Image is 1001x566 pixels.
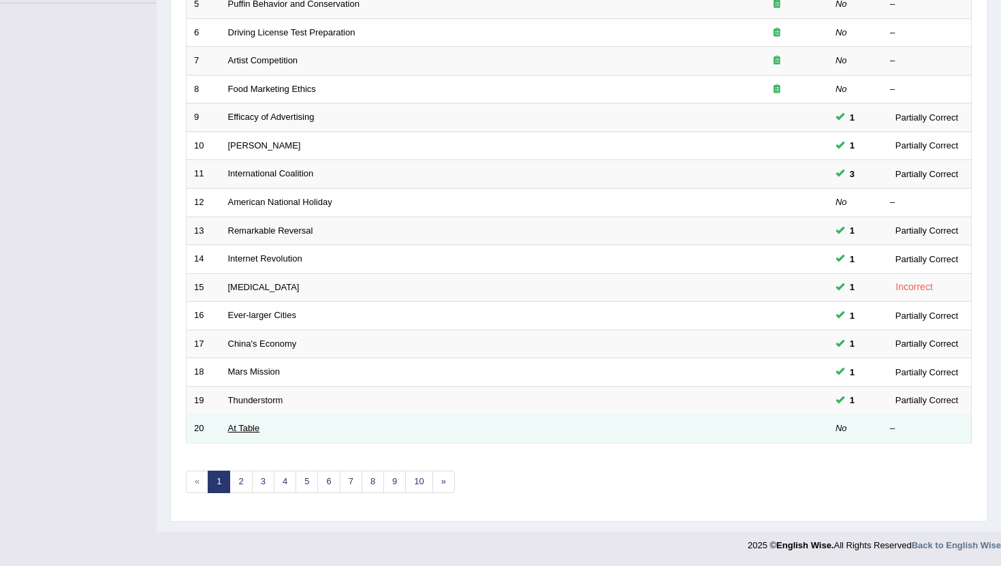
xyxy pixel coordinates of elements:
span: You can still take this question [844,393,860,407]
div: – [890,27,964,40]
div: Partially Correct [890,110,964,125]
td: 13 [187,217,221,245]
span: You can still take this question [844,309,860,323]
a: China's Economy [228,339,297,349]
a: 4 [274,471,296,493]
td: 16 [187,302,221,330]
td: 20 [187,415,221,443]
strong: English Wise. [776,540,833,550]
a: 10 [405,471,432,493]
a: Back to English Wise [912,540,1001,550]
a: Food Marketing Ethics [228,84,316,94]
em: No [836,197,847,207]
a: [MEDICAL_DATA] [228,282,300,292]
a: Remarkable Reversal [228,225,313,236]
span: You can still take this question [844,138,860,153]
td: 14 [187,245,221,274]
div: 2025 © All Rights Reserved [748,532,1001,552]
a: American National Holiday [228,197,332,207]
div: Partially Correct [890,252,964,266]
td: 7 [187,47,221,76]
a: 7 [340,471,362,493]
td: 10 [187,131,221,160]
td: 11 [187,160,221,189]
em: No [836,55,847,65]
div: Exam occurring question [733,83,821,96]
a: 8 [362,471,384,493]
span: You can still take this question [844,336,860,351]
a: Artist Competition [228,55,298,65]
a: [PERSON_NAME] [228,140,301,151]
a: 9 [383,471,406,493]
a: Thunderstorm [228,395,283,405]
div: – [890,196,964,209]
a: 2 [229,471,252,493]
a: Mars Mission [228,366,281,377]
span: You can still take this question [844,110,860,125]
em: No [836,27,847,37]
td: 12 [187,188,221,217]
a: Driving License Test Preparation [228,27,355,37]
a: At Table [228,423,260,433]
div: Exam occurring question [733,27,821,40]
div: Incorrect [890,279,938,295]
div: – [890,83,964,96]
span: You can still take this question [844,252,860,266]
div: – [890,422,964,435]
a: » [432,471,455,493]
a: Internet Revolution [228,253,302,264]
span: You can still take this question [844,280,860,294]
td: 9 [187,104,221,132]
a: 6 [317,471,340,493]
div: Partially Correct [890,138,964,153]
div: Exam occurring question [733,54,821,67]
span: You can still take this question [844,167,860,181]
td: 18 [187,358,221,387]
div: Partially Correct [890,393,964,407]
div: Partially Correct [890,223,964,238]
td: 6 [187,18,221,47]
div: – [890,54,964,67]
td: 17 [187,330,221,358]
a: 1 [208,471,230,493]
em: No [836,84,847,94]
td: 8 [187,75,221,104]
span: You can still take this question [844,365,860,379]
a: 3 [252,471,274,493]
div: Partially Correct [890,167,964,181]
a: 5 [296,471,318,493]
span: You can still take this question [844,223,860,238]
div: Partially Correct [890,365,964,379]
td: 19 [187,386,221,415]
span: « [186,471,208,493]
div: Partially Correct [890,336,964,351]
a: Efficacy of Advertising [228,112,315,122]
a: International Coalition [228,168,314,178]
div: Partially Correct [890,309,964,323]
a: Ever-larger Cities [228,310,296,320]
td: 15 [187,273,221,302]
em: No [836,423,847,433]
